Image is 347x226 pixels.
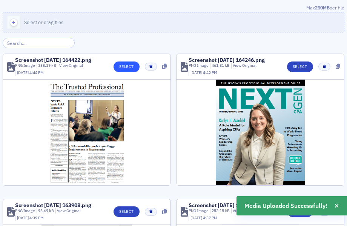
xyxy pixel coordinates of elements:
span: [DATE] [17,70,29,75]
span: Select or drag files [24,19,63,25]
span: 4:39 PM [29,215,44,220]
div: 252.15 kB [210,208,230,214]
div: PNG Image [15,63,35,69]
button: Select or drag files [3,12,344,32]
div: PNG Image [15,208,35,214]
a: View Original [233,63,256,68]
button: Select [114,61,140,72]
div: Screenshot [DATE] 164422.png [15,57,91,63]
span: 4:37 PM [203,215,217,220]
input: Search… [3,38,75,48]
div: Screenshot [DATE] 163908.png [15,203,91,208]
div: 93.69 kB [37,208,54,214]
div: Screenshot [DATE] 163714.png [189,203,265,208]
span: 4:44 PM [29,70,44,75]
div: 338.19 kB [37,63,57,69]
span: [DATE] [190,215,203,220]
span: 4:42 PM [203,70,217,75]
a: View Original [57,208,81,213]
button: Select [114,206,140,217]
div: Max per file [3,4,344,12]
a: View Original [233,208,256,213]
div: PNG Image [189,63,209,69]
span: 250MB [315,5,330,11]
span: [DATE] [190,70,203,75]
span: [DATE] [17,215,29,220]
div: 461.81 kB [210,63,230,69]
a: View Original [59,63,83,68]
span: Media Uploaded Successfully! [244,201,327,211]
div: Screenshot [DATE] 164246.png [189,57,265,63]
button: Select [287,61,313,72]
div: PNG Image [189,208,209,214]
